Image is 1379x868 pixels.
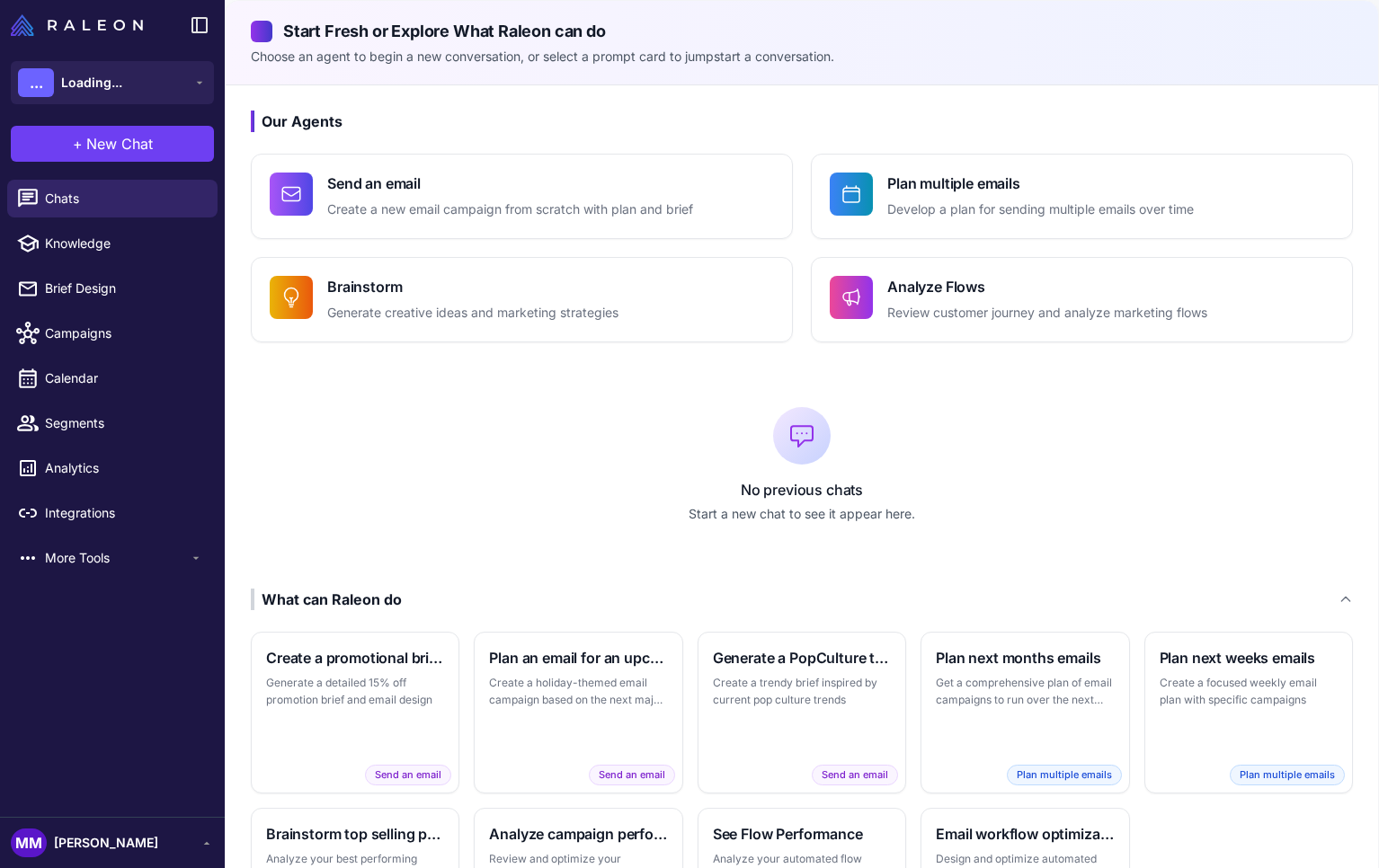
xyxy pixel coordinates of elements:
button: Send an emailCreate a new email campaign from scratch with plan and brief [251,154,793,239]
h4: Plan multiple emails [887,173,1194,194]
a: Campaigns [7,314,218,352]
button: Plan multiple emailsDevelop a plan for sending multiple emails over time [811,154,1353,239]
h3: Plan next months emails [936,647,1114,669]
a: Raleon Logo [11,14,150,36]
button: Plan next months emailsGet a comprehensive plan of email campaigns to run over the next monthPlan... [921,632,1129,793]
div: What can Raleon do [251,589,402,610]
h4: Brainstorm [327,276,618,297]
a: Analytics [7,449,218,487]
p: Generate a detailed 15% off promotion brief and email design [266,674,444,709]
h3: See Flow Performance [713,823,891,845]
span: More Tools [45,548,189,568]
span: Plan multiple emails [1007,765,1122,785]
p: Create a trendy brief inspired by current pop culture trends [713,674,891,709]
span: + [73,133,83,155]
h3: Generate a PopCulture themed brief [713,647,891,669]
span: Knowledge [45,234,203,253]
h3: Analyze campaign performance [489,823,667,845]
h3: Create a promotional brief and email [266,647,444,669]
h2: Start Fresh or Explore What Raleon can do [251,19,1353,43]
span: Plan multiple emails [1230,765,1345,785]
div: MM [11,828,47,857]
span: Calendar [45,368,203,388]
button: Create a promotional brief and emailGenerate a detailed 15% off promotion brief and email designS... [251,632,459,793]
a: Chats [7,180,218,217]
button: Generate a PopCulture themed briefCreate a trendy brief inspired by current pop culture trendsSen... [698,632,906,793]
span: Send an email [812,765,898,785]
h3: Plan an email for an upcoming holiday [489,647,667,669]
h3: Brainstorm top selling products [266,823,444,845]
img: Raleon Logo [11,14,143,36]
span: [PERSON_NAME] [54,833,158,853]
p: Create a holiday-themed email campaign based on the next major holiday [489,674,667,709]
button: BrainstormGenerate creative ideas and marketing strategies [251,257,793,342]
h3: Plan next weeks emails [1160,647,1338,669]
a: Brief Design [7,270,218,307]
h3: Email workflow optimization [936,823,1114,845]
button: Plan next weeks emailsCreate a focused weekly email plan with specific campaignsPlan multiple emails [1144,632,1353,793]
span: Analytics [45,458,203,478]
p: Review customer journey and analyze marketing flows [887,303,1207,323]
h3: Our Agents [251,111,1353,132]
button: +New Chat [11,126,214,162]
span: Send an email [589,765,675,785]
a: Knowledge [7,225,218,262]
p: No previous chats [251,479,1353,500]
p: Choose an agent to begin a new conversation, or select a prompt card to jumpstart a conversation. [251,47,1353,66]
div: ... [18,68,54,97]
button: ...Loading... [11,61,214,104]
a: Integrations [7,494,218,532]
p: Create a new email campaign from scratch with plan and brief [327,199,693,220]
span: Chats [45,189,203,208]
span: Segments [45,413,203,433]
a: Segments [7,404,218,442]
span: Loading... [61,73,122,93]
a: Calendar [7,359,218,397]
button: Analyze FlowsReview customer journey and analyze marketing flows [811,257,1353,342]
p: Create a focused weekly email plan with specific campaigns [1160,674,1338,709]
button: Plan an email for an upcoming holidayCreate a holiday-themed email campaign based on the next maj... [474,632,682,793]
h4: Send an email [327,173,693,194]
p: Generate creative ideas and marketing strategies [327,303,618,323]
p: Get a comprehensive plan of email campaigns to run over the next month [936,674,1114,709]
p: Develop a plan for sending multiple emails over time [887,199,1194,220]
span: New Chat [86,133,153,155]
span: Integrations [45,503,203,523]
span: Campaigns [45,323,203,343]
p: Start a new chat to see it appear here. [251,504,1353,524]
h4: Analyze Flows [887,276,1207,297]
span: Brief Design [45,279,203,298]
span: Send an email [365,765,451,785]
